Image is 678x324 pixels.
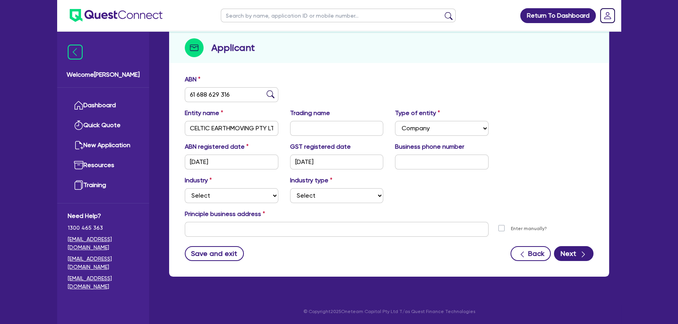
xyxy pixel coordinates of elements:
[68,274,139,291] a: [EMAIL_ADDRESS][DOMAIN_NAME]
[68,175,139,195] a: Training
[68,235,139,252] a: [EMAIL_ADDRESS][DOMAIN_NAME]
[68,45,83,59] img: icon-menu-close
[290,155,384,169] input: DD / MM / YYYY
[68,115,139,135] a: Quick Quote
[510,246,551,261] button: Back
[67,70,140,79] span: Welcome [PERSON_NAME]
[185,75,200,84] label: ABN
[74,160,83,170] img: resources
[597,5,618,26] a: Dropdown toggle
[554,246,593,261] button: Next
[68,155,139,175] a: Resources
[74,140,83,150] img: new-application
[520,8,596,23] a: Return To Dashboard
[185,176,212,185] label: Industry
[74,121,83,130] img: quick-quote
[185,155,278,169] input: DD / MM / YYYY
[70,9,162,22] img: quest-connect-logo-blue
[164,308,615,315] p: © Copyright 2025 Oneteam Capital Pty Ltd T/as Quest Finance Technologies
[290,108,330,118] label: Trading name
[68,255,139,271] a: [EMAIL_ADDRESS][DOMAIN_NAME]
[211,41,255,55] h2: Applicant
[68,211,139,221] span: Need Help?
[290,176,332,185] label: Industry type
[185,142,249,151] label: ABN registered date
[267,90,274,98] img: abn-lookup icon
[68,135,139,155] a: New Application
[290,142,351,151] label: GST registered date
[221,9,456,22] input: Search by name, application ID or mobile number...
[185,38,204,57] img: step-icon
[395,142,464,151] label: Business phone number
[74,180,83,190] img: training
[511,225,547,232] label: Enter manually?
[68,95,139,115] a: Dashboard
[68,224,139,232] span: 1300 465 363
[185,209,265,219] label: Principle business address
[395,108,440,118] label: Type of entity
[185,108,223,118] label: Entity name
[185,246,244,261] button: Save and exit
